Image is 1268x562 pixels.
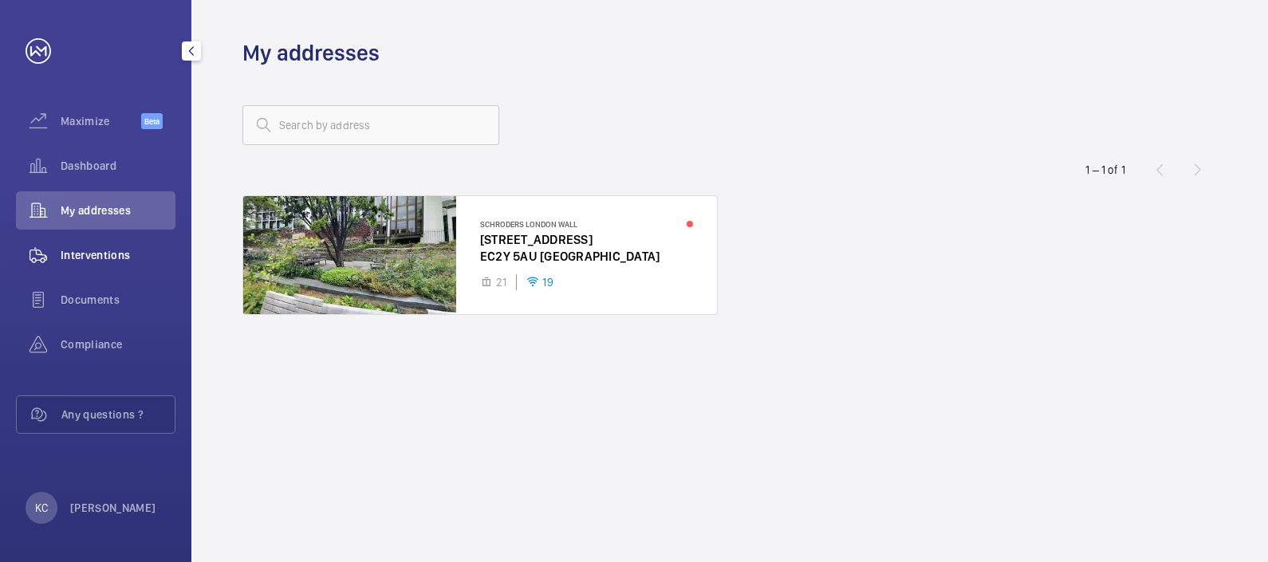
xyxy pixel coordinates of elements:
span: Any questions ? [61,407,175,422]
span: Documents [61,292,175,308]
p: [PERSON_NAME] [70,500,156,516]
span: Beta [141,113,163,129]
div: 1 – 1 of 1 [1085,162,1125,178]
span: Interventions [61,247,175,263]
span: My addresses [61,202,175,218]
input: Search by address [242,105,499,145]
h1: My addresses [242,38,380,68]
p: KC [35,500,48,516]
span: Compliance [61,336,175,352]
span: Dashboard [61,158,175,174]
span: Maximize [61,113,141,129]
